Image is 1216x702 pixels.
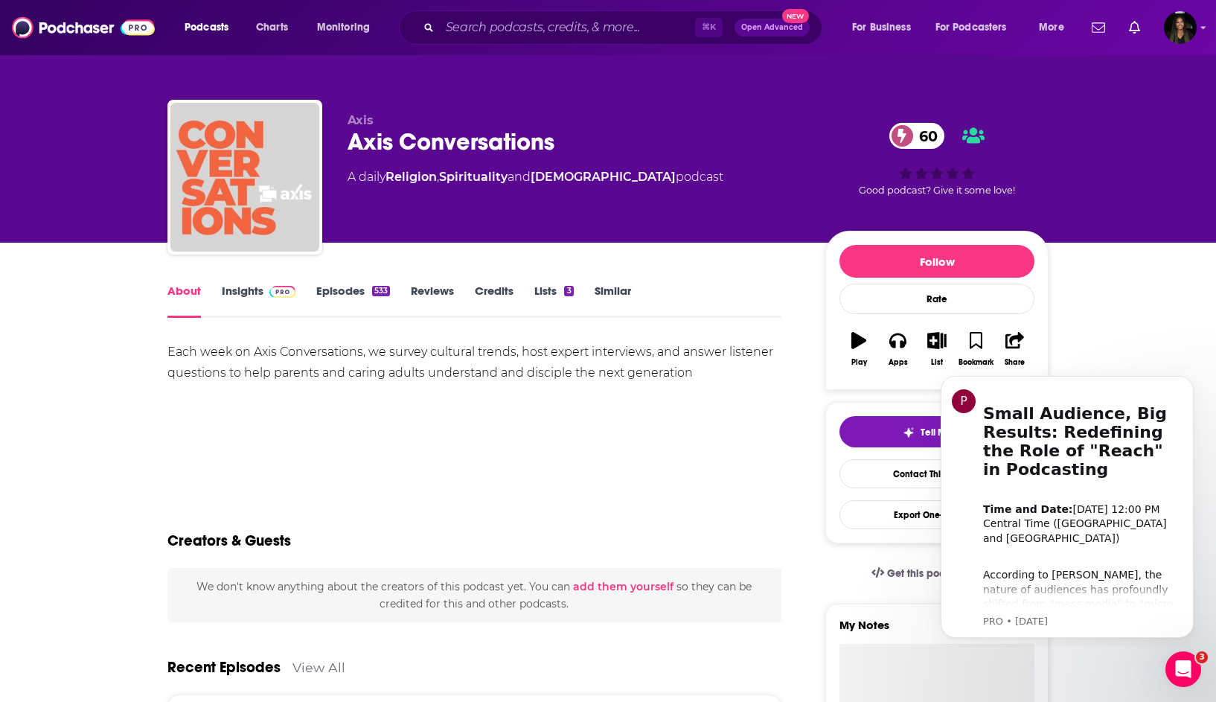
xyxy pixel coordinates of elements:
[1164,11,1197,44] span: Logged in as elissa.mccool
[735,19,810,36] button: Open AdvancedNew
[1164,11,1197,44] button: Show profile menu
[292,660,345,675] a: View All
[475,284,513,318] a: Credits
[695,18,723,37] span: ⌘ K
[440,16,695,39] input: Search podcasts, credits, & more...
[1123,15,1146,40] a: Show notifications dropdown
[170,103,319,252] img: Axis Conversations
[996,322,1034,376] button: Share
[842,16,929,39] button: open menu
[348,113,374,127] span: Axis
[439,170,508,184] a: Spirituality
[918,363,1216,647] iframe: Intercom notifications message
[956,322,995,376] button: Bookmark
[167,342,781,383] div: Each week on Axis Conversations, we survey cultural trends, host expert interviews, and answer li...
[307,16,389,39] button: open menu
[437,170,439,184] span: ,
[839,618,1034,644] label: My Notes
[935,17,1007,38] span: For Podcasters
[878,322,917,376] button: Apps
[316,284,390,318] a: Episodes533
[839,322,878,376] button: Play
[167,532,291,550] h2: Creators & Guests
[348,168,723,186] div: A daily podcast
[185,17,228,38] span: Podcasts
[839,245,1034,278] button: Follow
[12,13,155,42] img: Podchaser - Follow, Share and Rate Podcasts
[918,322,956,376] button: List
[1028,16,1083,39] button: open menu
[839,284,1034,314] div: Rate
[222,284,295,318] a: InsightsPodchaser Pro
[508,170,531,184] span: and
[839,459,1034,488] a: Contact This Podcast
[573,581,673,593] button: add them yourself
[564,286,573,296] div: 3
[904,123,945,149] span: 60
[782,9,809,23] span: New
[860,555,1014,592] a: Get this podcast via API
[852,17,911,38] span: For Business
[317,17,370,38] span: Monitoring
[534,284,573,318] a: Lists3
[256,17,288,38] span: Charts
[825,113,1049,205] div: 60Good podcast? Give it some love!
[859,185,1015,196] span: Good podcast? Give it some love!
[889,358,908,367] div: Apps
[385,170,437,184] a: Religion
[531,170,676,184] a: [DEMOGRAPHIC_DATA]
[741,24,803,31] span: Open Advanced
[887,567,1002,580] span: Get this podcast via API
[839,500,1034,529] button: Export One-Sheet
[851,358,867,367] div: Play
[372,286,390,296] div: 533
[903,427,915,438] img: tell me why sparkle
[1164,11,1197,44] img: User Profile
[1039,17,1064,38] span: More
[413,10,836,45] div: Search podcasts, credits, & more...
[1165,651,1201,687] iframe: Intercom live chat
[1005,358,1025,367] div: Share
[246,16,297,39] a: Charts
[167,284,201,318] a: About
[1196,651,1208,663] span: 3
[931,358,943,367] div: List
[959,358,993,367] div: Bookmark
[889,123,945,149] a: 60
[595,284,631,318] a: Similar
[1086,15,1111,40] a: Show notifications dropdown
[196,580,752,610] span: We don't know anything about the creators of this podcast yet . You can so they can be credited f...
[926,16,1028,39] button: open menu
[174,16,248,39] button: open menu
[839,416,1034,447] button: tell me why sparkleTell Me Why
[411,284,454,318] a: Reviews
[269,286,295,298] img: Podchaser Pro
[167,658,281,677] a: Recent Episodes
